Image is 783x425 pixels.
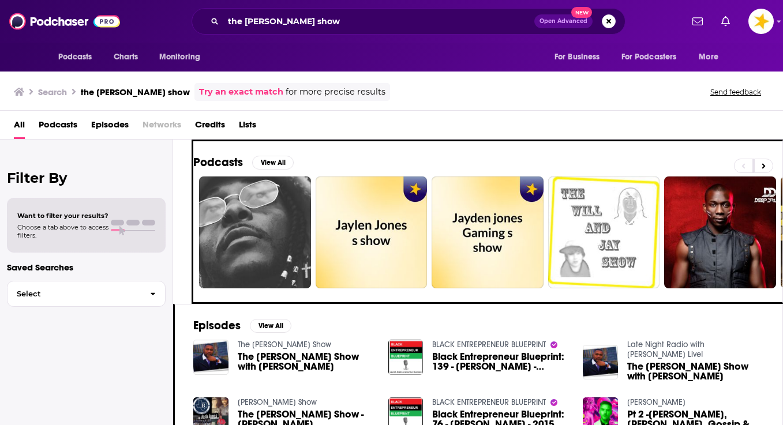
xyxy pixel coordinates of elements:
img: The Jay Williams Show with April Jay Jones [583,345,618,380]
img: User Profile [748,9,774,34]
button: open menu [50,46,107,68]
span: Podcasts [58,49,92,65]
input: Search podcasts, credits, & more... [223,12,534,31]
button: Show profile menu [748,9,774,34]
button: open menu [691,46,733,68]
a: Late Night Radio with Jerry Royce Live! [627,340,705,359]
span: Logged in as Spreaker_Prime [748,9,774,34]
button: Select [7,281,166,307]
img: Podchaser - Follow, Share and Rate Podcasts [9,10,120,32]
a: BLACK ENTREPRENEUR BLUEPRINT [432,340,546,349]
a: Show notifications dropdown [717,12,735,31]
span: Networks [143,115,181,139]
a: The Jay Williams Show [238,340,331,349]
span: For Business [555,49,600,65]
span: For Podcasters [621,49,677,65]
span: New [571,7,592,18]
a: BLACK ENTREPRENEUR BLUEPRINT [432,397,546,407]
span: Want to filter your results? [17,212,108,220]
a: Show notifications dropdown [688,12,707,31]
button: View All [250,319,291,333]
a: Episodes [91,115,129,139]
button: open menu [546,46,615,68]
a: Jay'sAnalysis [627,397,685,407]
a: All [14,115,25,139]
h2: Podcasts [193,155,243,170]
a: Rob Jay Show [238,397,317,407]
a: Podcasts [39,115,77,139]
img: The Jay Williams Show with April Jay Jones [193,340,228,375]
a: PodcastsView All [193,155,294,170]
h3: the [PERSON_NAME] show [81,86,190,97]
span: Open Advanced [540,18,587,24]
span: Monitoring [159,49,200,65]
button: Open AdvancedNew [534,14,593,28]
span: The [PERSON_NAME] Show with [PERSON_NAME] [238,352,374,371]
h2: Filter By [7,170,166,186]
a: EpisodesView All [193,318,291,333]
span: Select [8,290,141,298]
a: Charts [106,46,145,68]
a: Lists [239,115,256,139]
span: The [PERSON_NAME] Show with [PERSON_NAME] [627,362,764,381]
a: Try an exact match [199,85,283,99]
p: Saved Searches [7,262,166,273]
span: More [699,49,718,65]
span: Black Entrepreneur Blueprint: 139 - [PERSON_NAME] - [PERSON_NAME] Gets Interviewed On His Own Show [432,352,569,371]
a: The Jay Williams Show with April Jay Jones [238,352,374,371]
div: Search podcasts, credits, & more... [192,8,625,35]
span: Charts [114,49,138,65]
span: Choose a tab above to access filters. [17,223,108,239]
h2: Episodes [193,318,241,333]
button: View All [252,156,294,170]
button: open menu [614,46,694,68]
img: Black Entrepreneur Blueprint: 139 - Jay Jones - Jay Gets Interviewed On His Own Show [388,340,424,375]
a: Black Entrepreneur Blueprint: 139 - Jay Jones - Jay Gets Interviewed On His Own Show [432,352,569,371]
a: The Jay Williams Show with April Jay Jones [627,362,764,381]
a: Credits [195,115,225,139]
span: for more precise results [286,85,385,99]
h3: Search [38,86,67,97]
button: Send feedback [707,87,765,97]
button: open menu [151,46,215,68]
